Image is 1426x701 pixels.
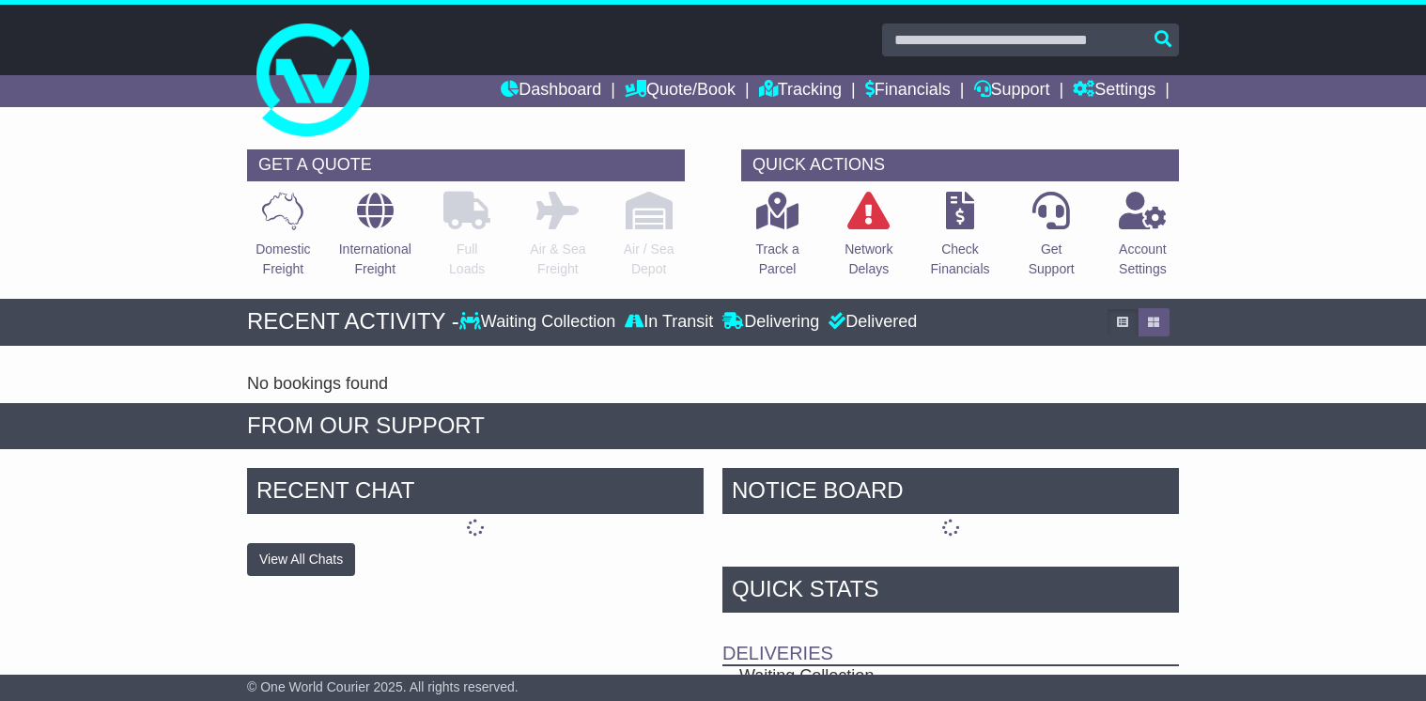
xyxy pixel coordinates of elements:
td: Waiting Collection [722,665,1113,687]
div: RECENT CHAT [247,468,704,519]
a: Support [974,75,1050,107]
a: Quote/Book [625,75,736,107]
a: Financials [865,75,951,107]
p: Account Settings [1119,240,1167,279]
a: InternationalFreight [338,191,412,289]
p: International Freight [339,240,411,279]
td: Deliveries [722,617,1179,665]
p: Network Delays [845,240,892,279]
div: In Transit [620,312,718,333]
p: Check Financials [930,240,989,279]
div: Delivering [718,312,824,333]
a: Dashboard [501,75,601,107]
button: View All Chats [247,543,355,576]
a: AccountSettings [1118,191,1168,289]
p: Track a Parcel [756,240,799,279]
p: Get Support [1029,240,1075,279]
div: NOTICE BOARD [722,468,1179,519]
div: Waiting Collection [459,312,620,333]
p: Air / Sea Depot [624,240,674,279]
div: Quick Stats [722,567,1179,617]
a: Settings [1073,75,1155,107]
p: Air & Sea Freight [530,240,585,279]
div: RECENT ACTIVITY - [247,308,459,335]
span: © One World Courier 2025. All rights reserved. [247,679,519,694]
div: GET A QUOTE [247,149,685,181]
div: Delivered [824,312,917,333]
div: FROM OUR SUPPORT [247,413,1179,440]
p: Domestic Freight [256,240,310,279]
a: DomesticFreight [255,191,311,289]
div: QUICK ACTIONS [741,149,1179,181]
a: GetSupport [1028,191,1076,289]
p: Full Loads [443,240,490,279]
a: CheckFinancials [929,191,990,289]
div: No bookings found [247,374,1179,395]
a: Track aParcel [755,191,800,289]
a: NetworkDelays [844,191,893,289]
a: Tracking [759,75,842,107]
